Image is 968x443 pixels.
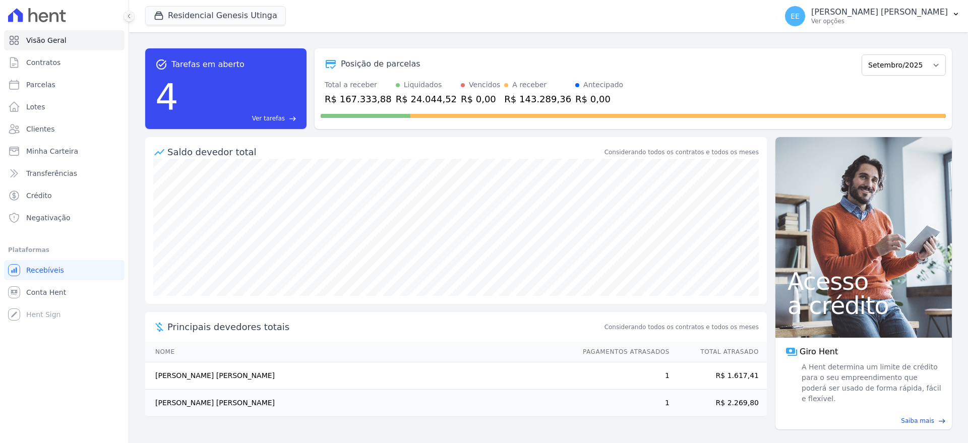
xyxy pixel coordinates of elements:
th: Total Atrasado [670,342,767,362]
span: Minha Carteira [26,146,78,156]
th: Nome [145,342,573,362]
a: Visão Geral [4,30,125,50]
a: Transferências [4,163,125,183]
a: Saiba mais east [781,416,946,425]
span: Clientes [26,124,54,134]
div: R$ 143.289,36 [504,92,571,106]
span: Transferências [26,168,77,178]
div: R$ 0,00 [461,92,500,106]
td: [PERSON_NAME] [PERSON_NAME] [145,390,573,417]
span: Considerando todos os contratos e todos os meses [604,323,759,332]
span: Conta Hent [26,287,66,297]
td: 1 [573,390,670,417]
p: Ver opções [811,17,948,25]
span: Visão Geral [26,35,67,45]
a: Conta Hent [4,282,125,302]
a: Recebíveis [4,260,125,280]
span: EE [791,13,800,20]
span: east [938,417,946,425]
span: a crédito [788,293,940,318]
td: [PERSON_NAME] [PERSON_NAME] [145,362,573,390]
td: R$ 1.617,41 [670,362,767,390]
td: 1 [573,362,670,390]
span: A Hent determina um limite de crédito para o seu empreendimento que poderá ser usado de forma ráp... [800,362,942,404]
span: Negativação [26,213,71,223]
span: east [289,115,296,122]
div: Plataformas [8,244,120,256]
span: Contratos [26,57,60,68]
div: R$ 24.044,52 [396,92,457,106]
button: EE [PERSON_NAME] [PERSON_NAME] Ver opções [777,2,968,30]
div: Considerando todos os contratos e todos os meses [604,148,759,157]
span: Recebíveis [26,265,64,275]
span: Lotes [26,102,45,112]
span: Giro Hent [800,346,838,358]
div: Posição de parcelas [341,58,420,70]
a: Clientes [4,119,125,139]
div: 4 [155,71,178,123]
button: Residencial Genesis Utinga [145,6,286,25]
td: R$ 2.269,80 [670,390,767,417]
p: [PERSON_NAME] [PERSON_NAME] [811,7,948,17]
span: Tarefas em aberto [171,58,245,71]
span: Ver tarefas [252,114,285,123]
div: Saldo devedor total [167,145,602,159]
div: Liquidados [404,80,442,90]
a: Parcelas [4,75,125,95]
span: Parcelas [26,80,55,90]
span: Principais devedores totais [167,320,602,334]
a: Crédito [4,185,125,206]
a: Negativação [4,208,125,228]
span: Acesso [788,269,940,293]
a: Ver tarefas east [183,114,296,123]
div: Total a receber [325,80,392,90]
span: task_alt [155,58,167,71]
div: A receber [512,80,547,90]
div: Antecipado [583,80,623,90]
div: R$ 0,00 [575,92,623,106]
span: Crédito [26,191,52,201]
div: Vencidos [469,80,500,90]
div: R$ 167.333,88 [325,92,392,106]
th: Pagamentos Atrasados [573,342,670,362]
a: Contratos [4,52,125,73]
span: Saiba mais [901,416,934,425]
a: Lotes [4,97,125,117]
a: Minha Carteira [4,141,125,161]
